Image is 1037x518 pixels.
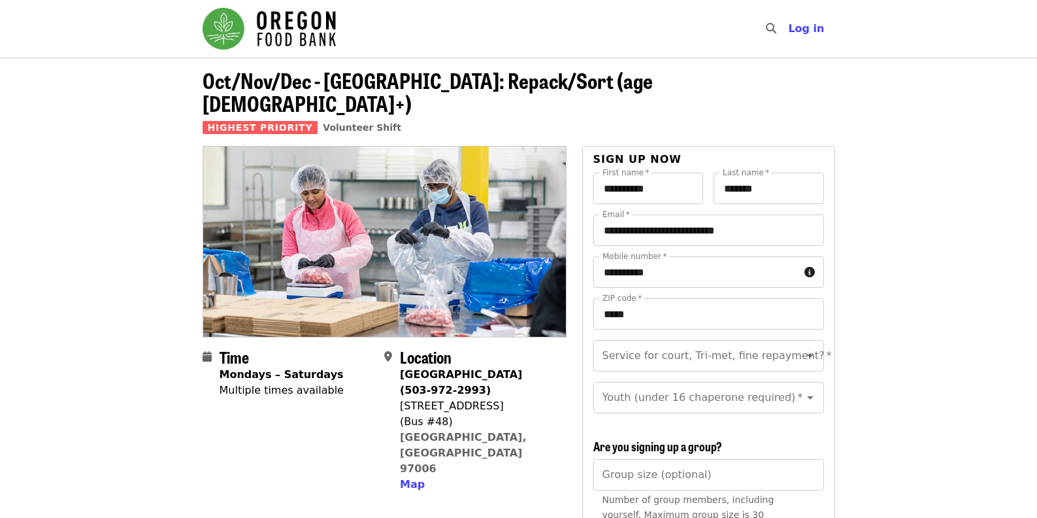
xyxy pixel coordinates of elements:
[788,22,824,35] span: Log in
[593,256,799,288] input: Mobile number
[220,383,344,398] div: Multiple times available
[602,252,667,260] label: Mobile number
[766,22,776,35] i: search icon
[602,169,650,177] label: First name
[400,477,425,492] button: Map
[778,16,834,42] button: Log in
[801,389,819,407] button: Open
[400,478,425,491] span: Map
[384,351,392,363] i: map-marker-alt icon
[784,13,795,44] input: Search
[593,438,722,455] span: Are you signing up a group?
[203,65,653,118] span: Oct/Nov/Dec - [GEOGRAPHIC_DATA]: Repack/Sort (age [DEMOGRAPHIC_DATA]+)
[220,368,344,381] strong: Mondays – Saturdays
[400,398,556,414] div: [STREET_ADDRESS]
[714,173,824,204] input: Last name
[203,8,336,50] img: Oregon Food Bank - Home
[400,414,556,430] div: (Bus #48)
[400,368,522,396] strong: [GEOGRAPHIC_DATA] (503-972-2993)
[593,459,824,491] input: [object Object]
[593,173,704,204] input: First name
[593,298,824,330] input: ZIP code
[203,147,566,337] img: Oct/Nov/Dec - Beaverton: Repack/Sort (age 10+) organized by Oregon Food Bank
[400,431,527,475] a: [GEOGRAPHIC_DATA], [GEOGRAPHIC_DATA] 97006
[593,153,682,165] span: Sign up now
[203,351,212,363] i: calendar icon
[220,345,249,368] span: Time
[400,345,452,368] span: Location
[323,122,401,133] a: Volunteer Shift
[602,211,630,218] label: Email
[602,294,642,302] label: ZIP code
[203,121,318,134] span: Highest Priority
[593,215,824,246] input: Email
[801,347,819,365] button: Open
[723,169,769,177] label: Last name
[804,266,815,279] i: circle-info icon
